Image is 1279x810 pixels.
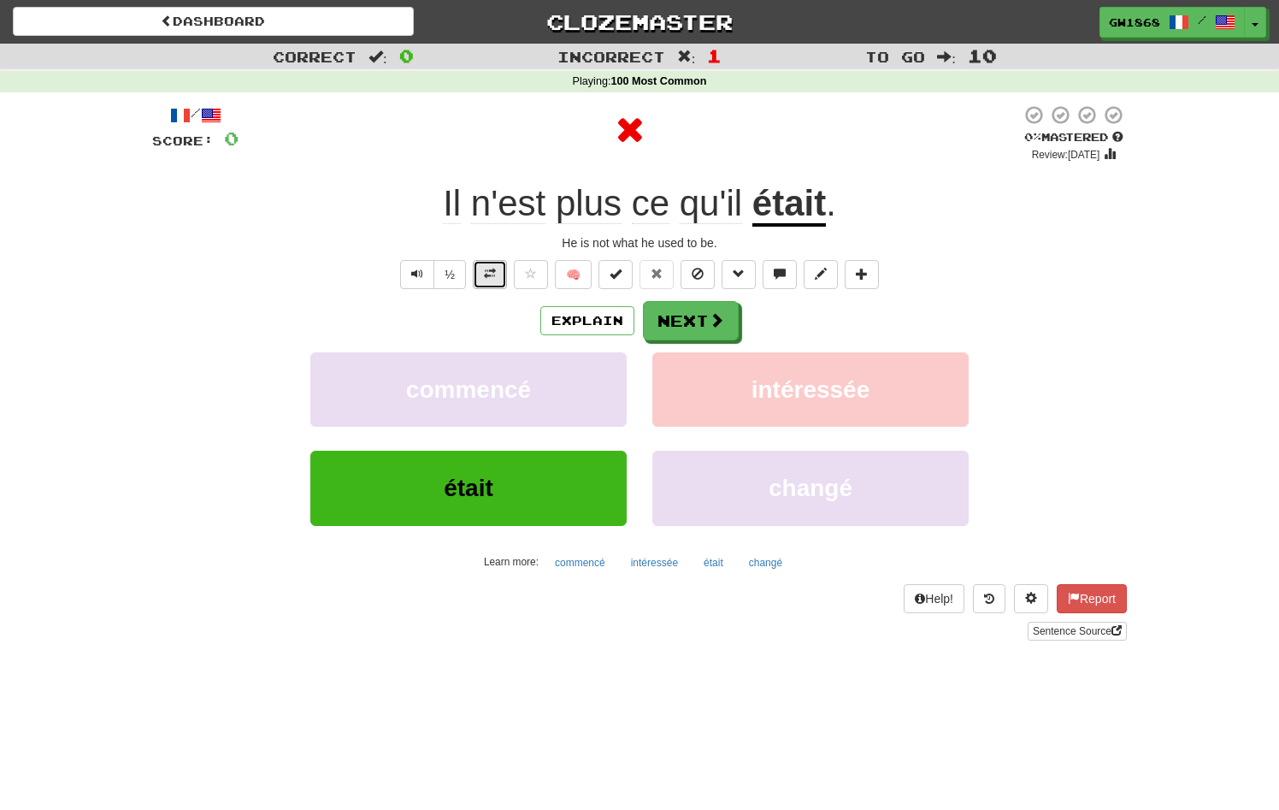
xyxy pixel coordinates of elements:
[643,301,739,340] button: Next
[540,306,634,335] button: Explain
[826,183,836,223] span: .
[399,45,414,66] span: 0
[444,475,493,501] span: était
[1021,130,1127,145] div: Mastered
[368,50,387,64] span: :
[968,45,997,66] span: 10
[694,550,733,576] button: était
[632,183,669,224] span: ce
[152,234,1127,251] div: He is not what he used to be.
[1028,622,1127,641] a: Sentence Source
[443,183,461,224] span: Il
[514,260,548,289] button: Favorite sentence (alt+f)
[556,183,622,224] span: plus
[722,260,756,289] button: Grammar (alt+g)
[557,48,665,65] span: Incorrect
[1032,149,1100,161] small: Review: [DATE]
[1109,15,1160,30] span: gw1868
[400,260,434,289] button: Play sentence audio (ctl+space)
[865,48,925,65] span: To go
[224,127,239,149] span: 0
[473,260,507,289] button: Toggle translation (alt+t)
[273,48,357,65] span: Correct
[652,352,969,427] button: intéressée
[973,584,1005,613] button: Round history (alt+y)
[707,45,722,66] span: 1
[310,352,627,427] button: commencé
[1057,584,1127,613] button: Report
[610,75,706,87] strong: 100 Most Common
[622,550,687,576] button: intéressée
[904,584,964,613] button: Help!
[1099,7,1245,38] a: gw1868 /
[545,550,615,576] button: commencé
[310,451,627,525] button: était
[13,7,414,36] a: Dashboard
[752,183,826,227] u: était
[639,260,674,289] button: Reset to 0% Mastered (alt+r)
[845,260,879,289] button: Add to collection (alt+a)
[680,183,742,224] span: qu'il
[439,7,840,37] a: Clozemaster
[677,50,696,64] span: :
[1024,130,1041,144] span: 0 %
[152,133,214,148] span: Score:
[740,550,792,576] button: changé
[652,451,969,525] button: changé
[484,556,539,568] small: Learn more:
[804,260,838,289] button: Edit sentence (alt+d)
[433,260,466,289] button: ½
[406,376,531,403] span: commencé
[555,260,592,289] button: 🧠
[397,260,466,289] div: Text-to-speech controls
[937,50,956,64] span: :
[598,260,633,289] button: Set this sentence to 100% Mastered (alt+m)
[751,376,870,403] span: intéressée
[471,183,545,224] span: n'est
[1198,14,1206,26] span: /
[681,260,715,289] button: Ignore sentence (alt+i)
[763,260,797,289] button: Discuss sentence (alt+u)
[769,475,852,501] span: changé
[152,104,239,126] div: /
